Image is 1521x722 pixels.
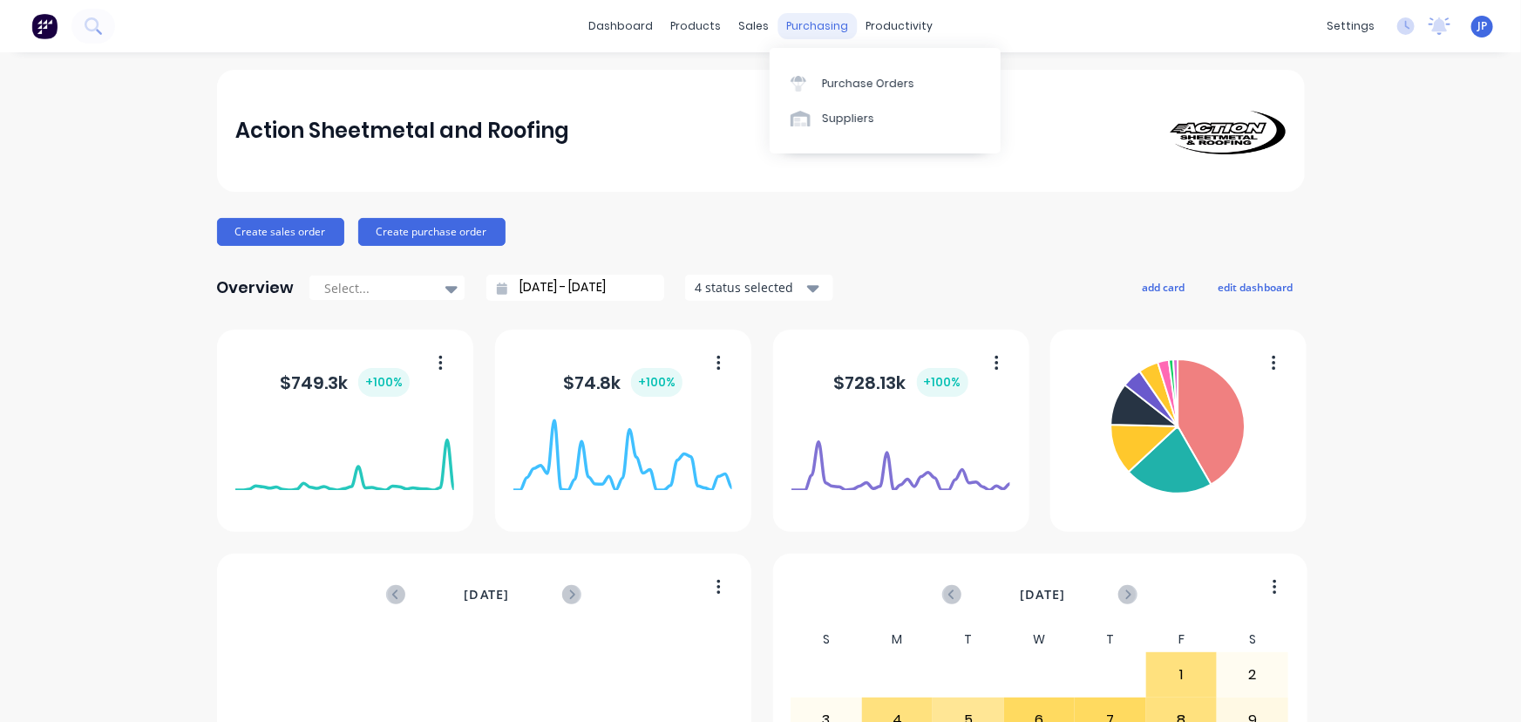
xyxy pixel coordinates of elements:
[822,76,914,92] div: Purchase Orders
[662,13,730,39] div: products
[770,101,1001,136] a: Suppliers
[631,368,682,397] div: + 100 %
[1004,627,1076,652] div: W
[1164,107,1286,154] img: Action Sheetmetal and Roofing
[1075,627,1146,652] div: T
[1477,18,1487,34] span: JP
[857,13,941,39] div: productivity
[1020,585,1065,604] span: [DATE]
[1218,653,1287,697] div: 2
[791,627,862,652] div: S
[777,13,857,39] div: purchasing
[358,368,410,397] div: + 100 %
[730,13,777,39] div: sales
[1131,276,1197,298] button: add card
[1146,627,1218,652] div: F
[235,113,569,148] div: Action Sheetmetal and Roofing
[280,368,410,397] div: $ 749.3k
[685,275,833,301] button: 4 status selected
[1147,653,1217,697] div: 1
[1217,627,1288,652] div: S
[217,270,295,305] div: Overview
[770,65,1001,100] a: Purchase Orders
[1318,13,1383,39] div: settings
[358,218,506,246] button: Create purchase order
[834,368,968,397] div: $ 728.13k
[580,13,662,39] a: dashboard
[217,218,344,246] button: Create sales order
[862,627,934,652] div: M
[822,111,874,126] div: Suppliers
[695,278,805,296] div: 4 status selected
[31,13,58,39] img: Factory
[464,585,509,604] span: [DATE]
[1207,276,1305,298] button: edit dashboard
[917,368,968,397] div: + 100 %
[563,368,682,397] div: $ 74.8k
[933,627,1004,652] div: T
